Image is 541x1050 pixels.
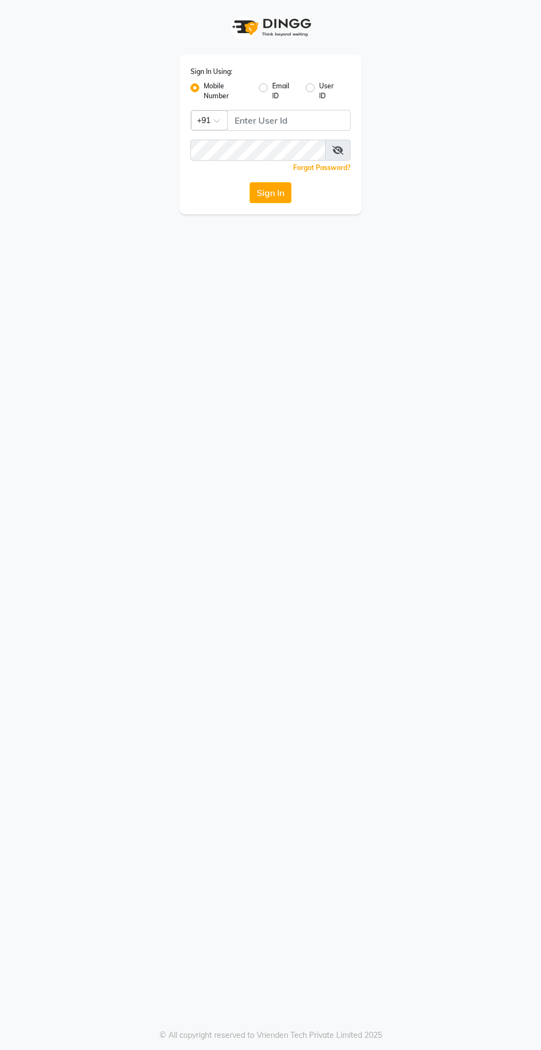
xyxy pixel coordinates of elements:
label: Sign In Using: [190,67,232,77]
label: User ID [319,81,342,101]
img: logo1.svg [226,11,315,44]
label: Email ID [272,81,297,101]
input: Username [190,140,326,161]
a: Forgot Password? [293,163,351,172]
label: Mobile Number [204,81,250,101]
input: Username [227,110,351,131]
button: Sign In [250,182,291,203]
